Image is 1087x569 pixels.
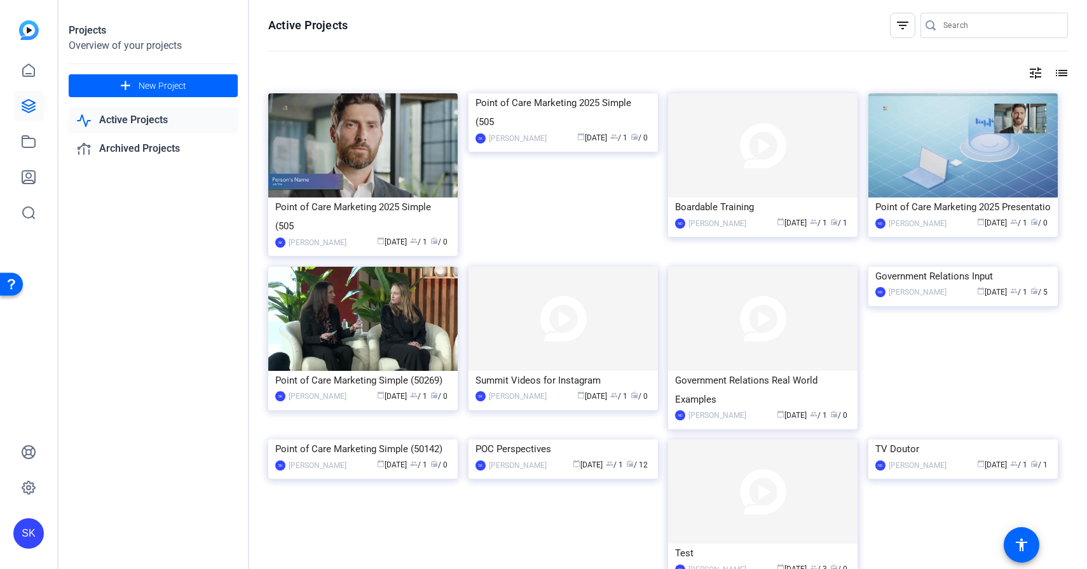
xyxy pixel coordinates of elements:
[577,392,607,401] span: [DATE]
[410,392,427,401] span: / 1
[830,411,847,420] span: / 0
[577,133,607,142] span: [DATE]
[675,218,685,229] div: ND
[1010,287,1018,295] span: group
[889,459,947,472] div: [PERSON_NAME]
[675,371,851,409] div: Government Relations Real World Examples
[430,238,448,246] span: / 0
[810,411,827,420] span: / 1
[430,237,438,244] span: radio
[430,460,448,469] span: / 0
[606,460,613,467] span: group
[289,236,346,249] div: [PERSON_NAME]
[1010,460,1018,467] span: group
[377,238,407,246] span: [DATE]
[1030,460,1048,469] span: / 1
[475,371,651,390] div: Summit Videos for Instagram
[13,518,44,549] div: SK
[577,133,585,140] span: calendar_today
[810,410,817,418] span: group
[675,410,685,420] div: ND
[275,238,285,248] div: SK
[830,218,838,225] span: radio
[1030,288,1048,297] span: / 5
[410,460,427,469] span: / 1
[610,391,618,399] span: group
[475,439,651,459] div: POC Perspectives
[19,20,39,40] img: blue-gradient.svg
[977,287,985,295] span: calendar_today
[430,391,438,399] span: radio
[1010,460,1027,469] span: / 1
[830,410,838,418] span: radio
[626,460,648,469] span: / 12
[430,392,448,401] span: / 0
[69,74,238,97] button: New Project
[475,460,486,471] div: SK
[626,460,634,467] span: radio
[573,460,580,467] span: calendar_today
[289,390,346,403] div: [PERSON_NAME]
[889,286,947,298] div: [PERSON_NAME]
[430,460,438,467] span: radio
[139,79,186,93] span: New Project
[489,390,547,403] div: [PERSON_NAME]
[69,23,238,38] div: Projects
[631,392,648,401] span: / 0
[688,409,746,422] div: [PERSON_NAME]
[875,287,885,297] div: ND
[875,218,885,229] div: ND
[577,391,585,399] span: calendar_today
[69,38,238,53] div: Overview of your projects
[875,267,1051,286] div: Government Relations Input
[631,133,648,142] span: / 0
[489,459,547,472] div: [PERSON_NAME]
[275,371,451,390] div: Point of Care Marketing Simple (50269)
[777,218,784,225] span: calendar_today
[675,544,851,563] div: Test
[830,218,847,227] span: / 1
[69,107,238,133] a: Active Projects
[275,439,451,459] div: Point of Care Marketing Simple (50142)
[777,218,807,227] span: [DATE]
[943,18,1058,33] input: Search
[610,392,627,401] span: / 1
[1010,218,1018,225] span: group
[977,218,1007,227] span: [DATE]
[875,460,885,471] div: ND
[777,410,784,418] span: calendar_today
[606,460,623,469] span: / 1
[1030,287,1038,295] span: radio
[377,460,385,467] span: calendar_today
[69,136,238,162] a: Archived Projects
[275,391,285,401] div: SK
[275,460,285,471] div: SK
[977,218,985,225] span: calendar_today
[410,460,418,467] span: group
[610,133,618,140] span: group
[118,78,133,94] mat-icon: add
[377,391,385,399] span: calendar_today
[675,197,851,217] div: Boardable Training
[410,238,427,246] span: / 1
[810,218,827,227] span: / 1
[875,439,1051,459] div: TV Doutor
[1030,218,1038,225] span: radio
[410,237,418,244] span: group
[573,460,603,469] span: [DATE]
[895,18,910,33] mat-icon: filter_list
[631,133,638,140] span: radio
[631,391,638,399] span: radio
[289,459,346,472] div: [PERSON_NAME]
[610,133,627,142] span: / 1
[875,197,1051,217] div: Point of Care Marketing 2025 Presentatio
[1028,65,1043,81] mat-icon: tune
[1030,460,1038,467] span: radio
[977,288,1007,297] span: [DATE]
[377,460,407,469] span: [DATE]
[889,217,947,230] div: [PERSON_NAME]
[377,237,385,244] span: calendar_today
[475,391,486,401] div: SK
[688,217,746,230] div: [PERSON_NAME]
[977,460,985,467] span: calendar_today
